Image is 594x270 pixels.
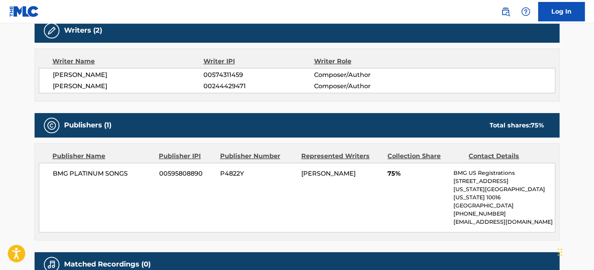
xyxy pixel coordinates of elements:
div: Publisher IPI [159,152,214,161]
span: 00244429471 [203,82,314,91]
p: [EMAIL_ADDRESS][DOMAIN_NAME] [453,218,555,226]
span: [PERSON_NAME] [53,70,203,80]
span: 00574311459 [203,70,314,80]
div: Represented Writers [301,152,382,161]
p: [PHONE_NUMBER] [453,210,555,218]
h5: Matched Recordings (0) [64,260,151,269]
p: [US_STATE][GEOGRAPHIC_DATA][US_STATE] 10016 [453,185,555,202]
span: [PERSON_NAME] [53,82,203,91]
div: Help [518,4,533,19]
div: Contact Details [469,152,544,161]
h5: Writers (2) [64,26,102,35]
a: Log In [538,2,585,21]
div: Writer Name [52,57,203,66]
img: MLC Logo [9,6,39,17]
p: [GEOGRAPHIC_DATA] [453,202,555,210]
div: Drag [558,240,562,264]
h5: Publishers (1) [64,121,111,130]
div: Collection Share [387,152,463,161]
img: Writers [47,26,56,35]
span: P4822Y [220,169,295,178]
div: Total shares: [490,121,544,130]
span: BMG PLATINUM SONGS [53,169,153,178]
span: 00595808890 [159,169,214,178]
span: 75% [387,169,448,178]
img: Matched Recordings [47,260,56,269]
p: BMG US Registrations [453,169,555,177]
a: Public Search [498,4,513,19]
div: Writer Role [314,57,414,66]
p: [STREET_ADDRESS] [453,177,555,185]
span: [PERSON_NAME] [301,170,356,177]
img: help [521,7,530,16]
span: 75 % [531,122,544,129]
div: Writer IPI [203,57,314,66]
div: Publisher Name [52,152,153,161]
div: Publisher Number [220,152,295,161]
iframe: Chat Widget [555,233,594,270]
img: Publishers [47,121,56,130]
span: Composer/Author [314,82,414,91]
img: search [501,7,510,16]
span: Composer/Author [314,70,414,80]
